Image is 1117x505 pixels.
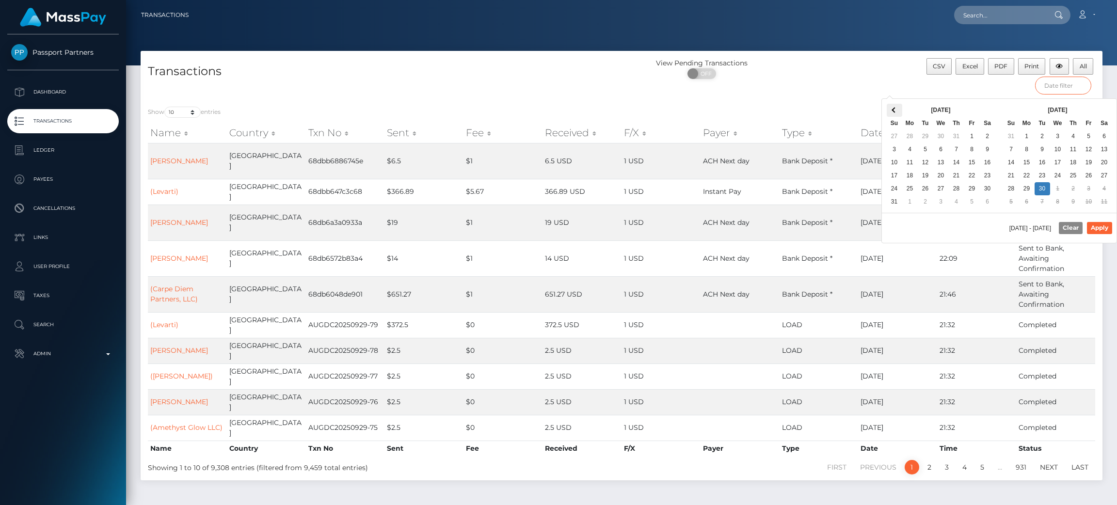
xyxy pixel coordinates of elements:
td: AUGDC20250929-75 [306,415,385,441]
th: Name [148,441,227,456]
a: Dashboard [7,80,119,104]
td: Completed [1016,389,1095,415]
td: 5 [964,195,980,208]
td: 2.5 USD [543,338,622,363]
td: $2.5 [384,389,463,415]
th: Country: activate to sort column ascending [227,123,306,142]
td: Bank Deposit * [780,205,859,240]
td: 19 [918,169,933,182]
td: 28 [902,130,918,143]
td: 25 [1066,169,1081,182]
td: [DATE] [858,179,937,205]
a: Payees [7,167,119,191]
a: 2 [922,460,937,474]
td: 25 [902,182,918,195]
a: Transactions [7,109,119,133]
td: 16 [1035,156,1050,169]
button: All [1073,58,1093,75]
td: 18 [1066,156,1081,169]
td: 3 [887,143,902,156]
th: F/X: activate to sort column ascending [622,123,701,142]
p: Cancellations [11,201,115,216]
th: Sa [980,117,995,130]
a: 5 [975,460,989,474]
td: 2 [1066,182,1081,195]
td: Sent to Bank, Awaiting Confirmation [1016,276,1095,312]
td: 21:32 [937,312,1016,338]
th: [DATE] [902,104,980,117]
span: ACH Next day [703,290,750,299]
td: 2 [1035,130,1050,143]
a: Cancellations [7,196,119,221]
td: 29 [1019,182,1035,195]
a: Next [1035,460,1063,474]
h4: Transactions [148,63,614,80]
td: 31 [949,130,964,143]
td: [DATE] [858,205,937,240]
td: Bank Deposit * [780,179,859,205]
a: Transactions [141,5,189,25]
th: Type: activate to sort column ascending [780,123,859,142]
select: Showentries [164,107,201,118]
td: 1 USD [622,389,701,415]
th: Time [937,441,1016,456]
td: 366.89 USD [543,179,622,205]
a: [PERSON_NAME] [150,397,208,406]
td: 8 [1050,195,1066,208]
td: $2.5 [384,363,463,389]
td: AUGDC20250929-76 [306,389,385,415]
a: 931 [1010,460,1032,474]
td: 31 [1004,130,1019,143]
td: $1 [463,205,543,240]
p: Transactions [11,114,115,128]
button: Clear [1059,222,1083,234]
td: 21:46 [937,276,1016,312]
td: 6 [1019,195,1035,208]
td: $651.27 [384,276,463,312]
th: Country [227,441,306,456]
td: 30 [933,130,949,143]
th: Type [780,441,859,456]
th: We [1050,117,1066,130]
a: 4 [957,460,972,474]
td: 9 [1035,143,1050,156]
td: 21 [1004,169,1019,182]
td: [GEOGRAPHIC_DATA] [227,415,306,441]
td: 651.27 USD [543,276,622,312]
input: Date filter [1035,77,1092,95]
td: $0 [463,389,543,415]
td: 21:32 [937,389,1016,415]
td: 3 [1081,182,1097,195]
td: 11 [902,156,918,169]
img: MassPay Logo [20,8,106,27]
td: 6 [933,143,949,156]
td: 68dbb647c3c68 [306,179,385,205]
td: $19 [384,205,463,240]
p: Admin [11,347,115,361]
td: 4 [1066,130,1081,143]
th: Payer [701,441,780,456]
td: 7 [1004,143,1019,156]
td: [GEOGRAPHIC_DATA] [227,240,306,276]
th: Fee: activate to sort column ascending [463,123,543,142]
th: Fr [964,117,980,130]
div: View Pending Transactions [622,58,782,68]
span: ACH Next day [703,254,750,263]
td: 14 [949,156,964,169]
p: User Profile [11,259,115,274]
button: CSV [926,58,952,75]
td: 68db6572b83a4 [306,240,385,276]
td: $1 [463,143,543,179]
p: Dashboard [11,85,115,99]
td: 29 [964,182,980,195]
td: [GEOGRAPHIC_DATA] [227,363,306,389]
td: 68db6048de901 [306,276,385,312]
p: Taxes [11,288,115,303]
a: [PERSON_NAME] [150,218,208,227]
th: Name: activate to sort column ascending [148,123,227,142]
td: 14 [1004,156,1019,169]
td: [DATE] [858,363,937,389]
td: 15 [964,156,980,169]
td: 27 [1097,169,1112,182]
td: 27 [887,130,902,143]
